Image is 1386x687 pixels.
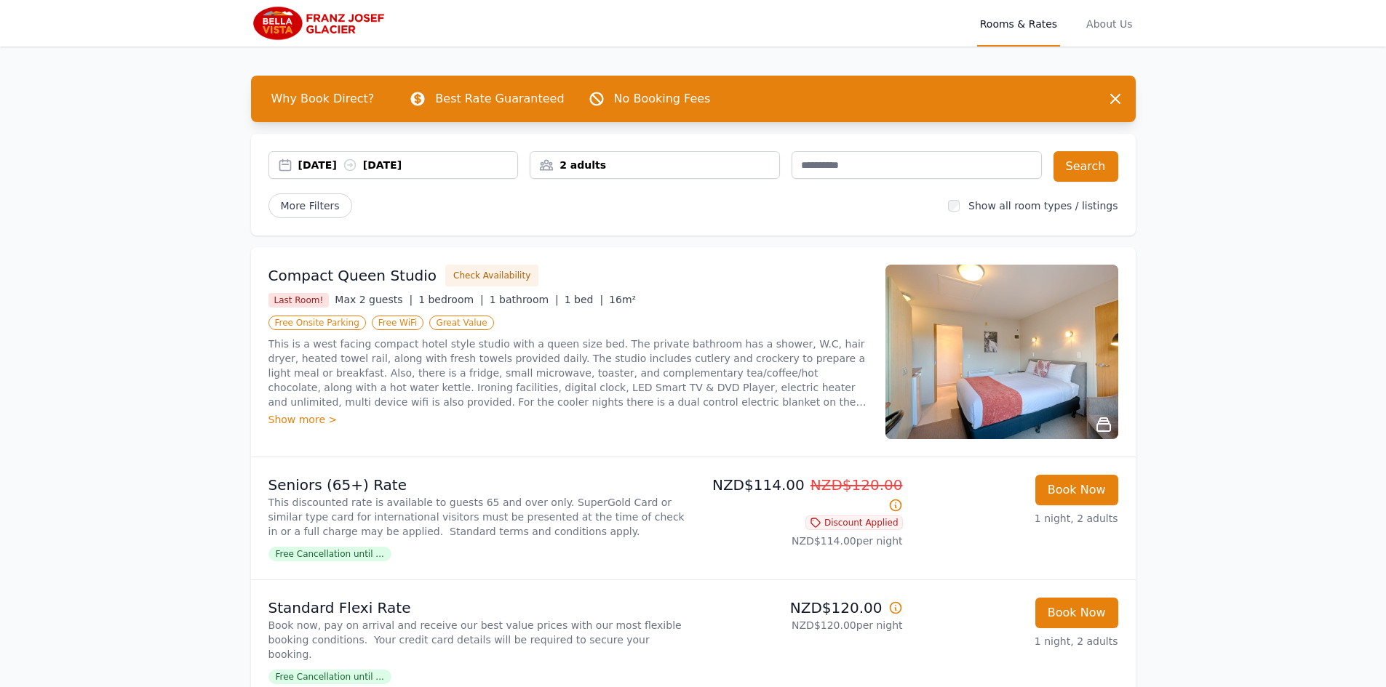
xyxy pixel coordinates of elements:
[268,618,688,662] p: Book now, pay on arrival and receive our best value prices with our most flexible booking conditi...
[268,337,868,409] p: This is a west facing compact hotel style studio with a queen size bed. The private bathroom has ...
[268,495,688,539] p: This discounted rate is available to guests 65 and over only. SuperGold Card or similar type card...
[435,90,564,108] p: Best Rate Guaranteed
[418,294,484,305] span: 1 bedroom |
[268,598,688,618] p: Standard Flexi Rate
[445,265,538,286] button: Check Availability
[565,294,603,305] span: 1 bed |
[268,265,437,286] h3: Compact Queen Studio
[268,316,366,330] span: Free Onsite Parking
[968,200,1118,212] label: Show all room types / listings
[1035,598,1118,628] button: Book Now
[811,476,903,494] span: NZD$120.00
[699,598,903,618] p: NZD$120.00
[699,475,903,515] p: NZD$114.00
[268,670,391,684] span: Free Cancellation until ...
[298,158,518,172] div: [DATE] [DATE]
[1054,151,1118,182] button: Search
[699,534,903,548] p: NZD$114.00 per night
[372,316,424,330] span: Free WiFi
[915,511,1118,526] p: 1 night, 2 adults
[490,294,559,305] span: 1 bathroom |
[699,618,903,632] p: NZD$120.00 per night
[429,316,493,330] span: Great Value
[915,634,1118,648] p: 1 night, 2 adults
[268,193,352,218] span: More Filters
[260,84,386,113] span: Why Book Direct?
[530,158,779,172] div: 2 adults
[268,475,688,495] p: Seniors (65+) Rate
[268,293,330,308] span: Last Room!
[609,294,636,305] span: 16m²
[335,294,413,305] span: Max 2 guests |
[268,547,391,561] span: Free Cancellation until ...
[614,90,711,108] p: No Booking Fees
[805,515,903,530] span: Discount Applied
[1035,475,1118,505] button: Book Now
[251,6,391,41] img: Bella Vista Franz Josef Glacier
[268,412,868,427] div: Show more >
